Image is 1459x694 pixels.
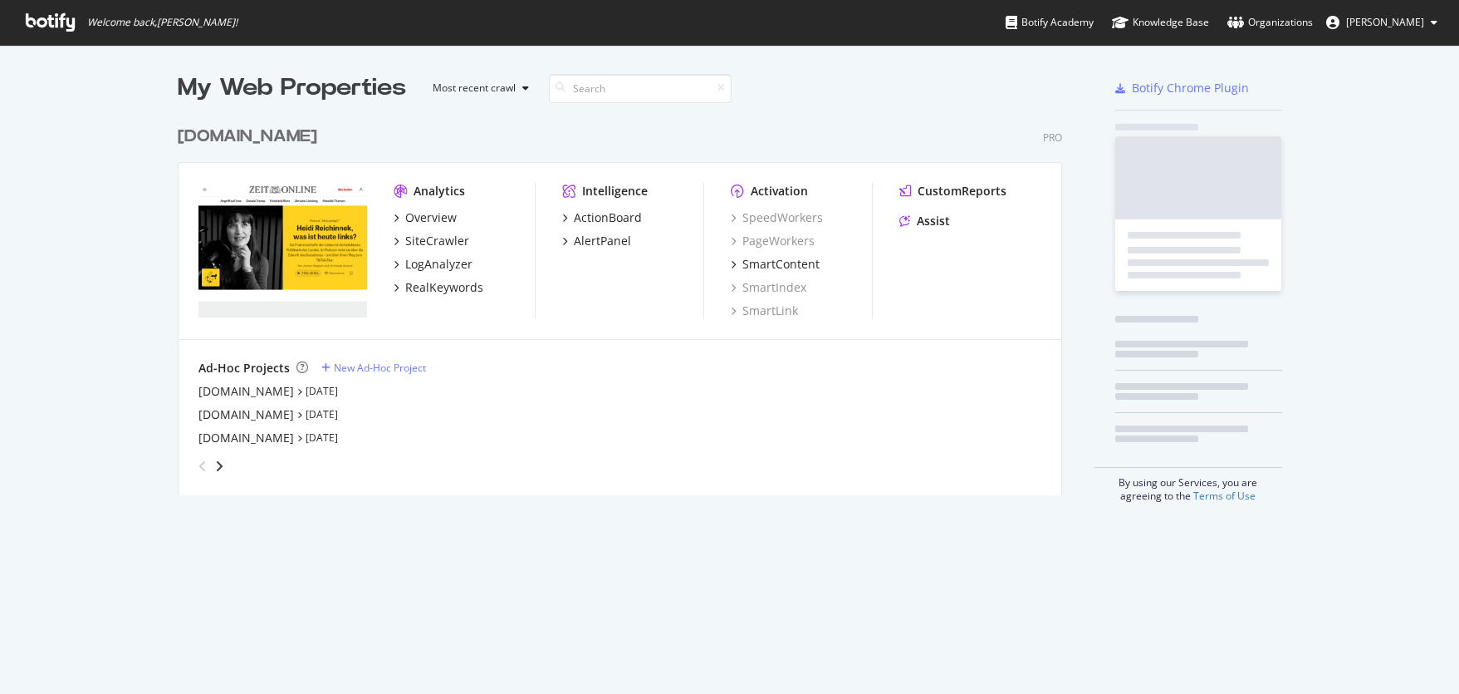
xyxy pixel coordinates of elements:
div: Botify Chrome Plugin [1132,80,1249,96]
img: www.zeit.de [198,183,367,317]
div: [DOMAIN_NAME] [178,125,317,149]
a: [DATE] [306,407,338,421]
a: SmartLink [731,303,798,319]
a: SiteCrawler [394,233,469,249]
button: Most recent crawl [419,75,536,101]
a: RealKeywords [394,279,483,296]
div: Pro [1043,130,1062,145]
span: Judith Lungstraß [1346,15,1424,29]
div: Assist [917,213,950,229]
div: CustomReports [918,183,1006,199]
a: [DOMAIN_NAME] [178,125,324,149]
a: Overview [394,209,457,226]
a: SpeedWorkers [731,209,823,226]
a: New Ad-Hoc Project [321,361,426,375]
a: SmartIndex [731,279,806,296]
button: [PERSON_NAME] [1313,9,1451,36]
a: [DATE] [306,431,338,445]
div: SiteCrawler [405,233,469,249]
div: My Web Properties [178,71,406,105]
a: [DOMAIN_NAME] [198,383,294,400]
div: Overview [405,209,457,226]
div: Most recent crawl [433,83,516,93]
div: Organizations [1227,14,1313,31]
input: Search [549,74,732,103]
a: SmartContent [731,256,820,273]
a: Botify Chrome Plugin [1115,80,1249,96]
div: Knowledge Base [1112,14,1209,31]
div: angle-right [213,458,225,475]
div: SmartContent [742,256,820,273]
div: By using our Services, you are agreeing to the [1094,467,1282,503]
div: angle-left [192,453,213,480]
a: LogAnalyzer [394,256,472,273]
a: ActionBoard [562,209,642,226]
div: Analytics [414,183,465,199]
a: Assist [899,213,950,229]
div: AlertPanel [574,233,631,249]
div: Ad-Hoc Projects [198,360,290,377]
a: [DOMAIN_NAME] [198,430,294,446]
div: RealKeywords [405,279,483,296]
a: CustomReports [899,183,1006,199]
span: Welcome back, [PERSON_NAME] ! [87,16,237,29]
a: Terms of Use [1193,489,1256,503]
div: Intelligence [582,183,648,199]
div: ActionBoard [574,209,642,226]
div: grid [178,105,1075,495]
a: AlertPanel [562,233,631,249]
a: [DOMAIN_NAME] [198,406,294,423]
a: PageWorkers [731,233,815,249]
div: Activation [751,183,808,199]
div: Botify Academy [1006,14,1094,31]
div: New Ad-Hoc Project [334,361,426,375]
div: LogAnalyzer [405,256,472,273]
a: [DATE] [306,384,338,398]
